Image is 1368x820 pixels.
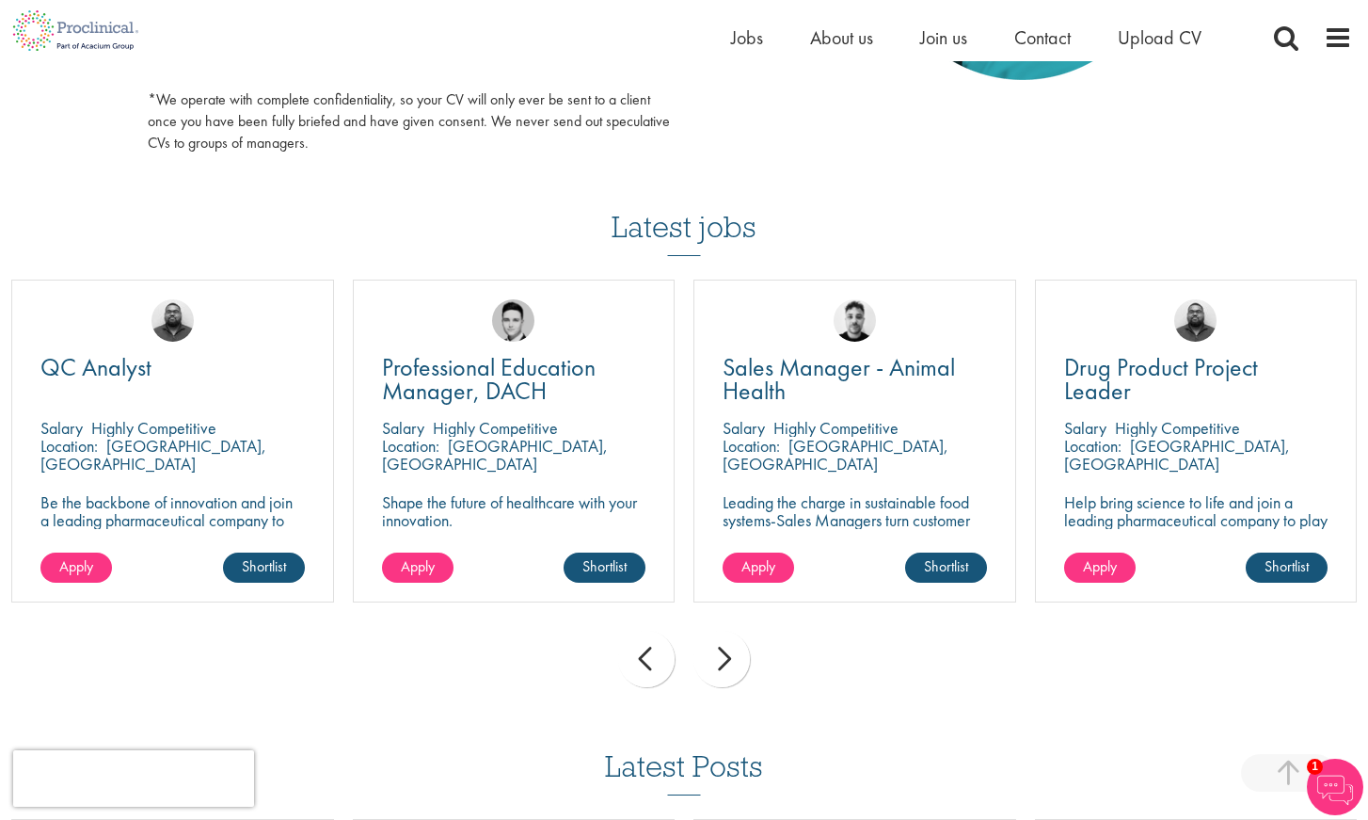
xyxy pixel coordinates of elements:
img: Ashley Bennett [1174,299,1217,342]
div: prev [618,631,675,687]
a: Apply [382,553,453,583]
p: [GEOGRAPHIC_DATA], [GEOGRAPHIC_DATA] [40,435,266,474]
p: Highly Competitive [773,417,899,439]
p: Shape the future of healthcare with your innovation. [382,493,646,529]
span: 1 [1307,759,1323,775]
iframe: reCAPTCHA [13,750,254,807]
p: [GEOGRAPHIC_DATA], [GEOGRAPHIC_DATA] [382,435,608,474]
span: Location: [723,435,780,457]
a: Shortlist [905,553,987,583]
a: Shortlist [223,553,305,583]
img: Dean Fisher [834,299,876,342]
span: Apply [401,556,435,576]
img: Chatbot [1307,759,1363,815]
p: [GEOGRAPHIC_DATA], [GEOGRAPHIC_DATA] [723,435,948,474]
p: *We operate with complete confidentiality, so your CV will only ever be sent to a client once you... [148,89,670,154]
h3: Latest jobs [612,164,756,256]
span: Apply [1083,556,1117,576]
p: Be the backbone of innovation and join a leading pharmaceutical company to help keep life-changin... [40,493,305,565]
p: Highly Competitive [433,417,558,439]
a: Shortlist [1246,553,1328,583]
a: Jobs [731,25,763,50]
span: Apply [59,556,93,576]
a: Drug Product Project Leader [1064,356,1328,403]
span: Professional Education Manager, DACH [382,351,596,407]
a: Apply [1064,553,1136,583]
a: Upload CV [1118,25,1201,50]
a: Apply [723,553,794,583]
a: QC Analyst [40,356,305,379]
a: Sales Manager - Animal Health [723,356,987,403]
span: Salary [382,417,424,439]
a: Contact [1014,25,1071,50]
span: Apply [741,556,775,576]
a: Join us [920,25,967,50]
span: Drug Product Project Leader [1064,351,1258,407]
img: Connor Lynes [492,299,534,342]
p: Highly Competitive [1115,417,1240,439]
span: Sales Manager - Animal Health [723,351,955,407]
a: Professional Education Manager, DACH [382,356,646,403]
h3: Latest Posts [605,750,763,796]
a: Apply [40,553,112,583]
span: QC Analyst [40,351,151,383]
p: [GEOGRAPHIC_DATA], [GEOGRAPHIC_DATA] [1064,435,1290,474]
span: Salary [723,417,765,439]
img: Ashley Bennett [151,299,194,342]
span: Location: [40,435,98,457]
span: Salary [40,417,83,439]
p: Highly Competitive [91,417,216,439]
a: Shortlist [564,553,645,583]
span: Location: [382,435,439,457]
span: Salary [1064,417,1106,439]
span: Location: [1064,435,1121,457]
div: next [693,631,750,687]
p: Leading the charge in sustainable food systems-Sales Managers turn customer success into global p... [723,493,987,547]
a: About us [810,25,873,50]
p: Help bring science to life and join a leading pharmaceutical company to play a key role in delive... [1064,493,1328,583]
